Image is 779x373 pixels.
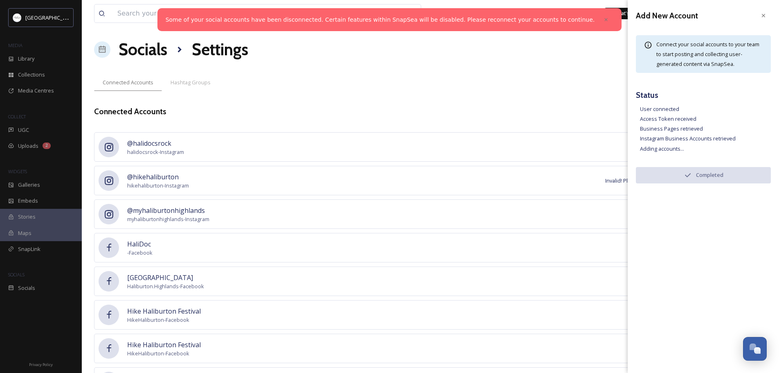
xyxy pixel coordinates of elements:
[13,14,21,22] img: Frame%2013.png
[18,284,35,292] span: Socials
[18,126,29,134] span: UGC
[29,359,53,369] a: Privacy Policy
[127,182,189,190] span: hikehaliburton - Instagram
[18,245,40,253] span: SnapLink
[8,271,25,278] span: SOCIALS
[127,249,153,257] span: - Facebook
[605,177,729,185] span: Invalid! Please click on + Add Account to Reconnect
[127,350,201,357] span: HikeHaliburton - Facebook
[127,215,209,223] span: myhaliburtonhighlands - Instagram
[640,125,771,133] li: Business Pages retrieved
[127,283,204,290] span: Haliburton.Highlands - Facebook
[18,55,34,63] span: Library
[18,213,36,221] span: Stories
[8,168,27,174] span: WIDGETS
[25,14,77,21] span: [GEOGRAPHIC_DATA]
[29,362,53,367] span: Privacy Policy
[113,5,354,23] input: Search your library
[18,229,31,237] span: Maps
[18,87,54,95] span: Media Centres
[656,41,759,68] span: Connect your social accounts to your team to start posting and collecting user-generated content ...
[103,79,153,86] span: Connected Accounts
[127,306,201,316] span: Hike Haliburton Festival
[636,10,698,22] h3: Add New Account
[18,197,38,205] span: Embeds
[127,239,153,249] span: HaliDoc
[743,337,767,361] button: Open Chat
[636,167,771,183] button: Completed
[127,138,184,148] span: @halidocsrock
[127,340,201,350] span: Hike Haliburton Festival
[8,42,22,48] span: MEDIA
[18,142,38,150] span: Uploads
[605,8,646,19] a: What's New
[127,273,204,283] span: [GEOGRAPHIC_DATA]
[166,16,595,24] a: Some of your social accounts have been disconnected. Certain features within SnapSea will be disa...
[119,37,167,62] a: Socials
[192,37,248,62] h1: Settings
[127,148,184,156] span: halidocsrock - Instagram
[640,115,771,123] li: Access Token received
[640,135,771,142] li: Instagram Business Accounts retrieved
[636,89,771,101] h5: Status
[18,181,40,189] span: Galleries
[127,316,201,324] span: HikeHaliburton - Facebook
[640,145,771,153] li: Adding accounts...
[8,113,26,120] span: COLLECT
[18,71,45,79] span: Collections
[171,79,211,86] span: Hashtag Groups
[127,172,189,182] span: @hikehaliburton
[43,142,51,149] div: 2
[640,105,771,113] li: User connected
[127,206,209,215] span: @myhaliburtonhighlands
[94,106,166,118] h3: Connected Accounts
[369,5,417,21] a: View all files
